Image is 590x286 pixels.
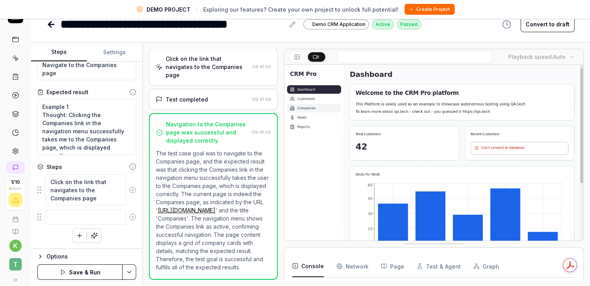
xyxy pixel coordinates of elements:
[47,252,136,261] div: Options
[252,96,271,102] time: 09:41:59
[3,210,28,222] a: Book a call with us
[203,5,398,14] span: Exploring our features? Create your own project to unlock full potential!
[166,95,208,103] div: Test completed
[156,149,270,271] p: The test case goal was to navigate to the Companies page, and the expected result was that clicki...
[521,17,574,32] button: Convert to draft
[126,182,139,198] button: Remove step
[47,163,62,171] div: Steps
[158,207,215,214] a: [URL][DOMAIN_NAME]
[6,161,25,174] a: New conversation
[508,53,566,61] div: Playback speed:
[126,209,139,225] button: Remove step
[37,209,136,225] div: Suggestions
[37,252,136,261] button: Options
[252,129,271,135] time: 09:41:59
[372,19,394,29] div: Active
[3,252,28,272] button: T
[31,43,87,62] button: Steps
[336,255,369,277] button: Network
[147,5,190,14] span: DEMO PROJECT
[497,17,516,32] button: View version history
[381,255,404,277] button: Page
[303,19,369,29] a: Demo CRM Application
[9,258,22,270] span: T
[397,19,421,29] div: Passed
[3,222,28,235] a: Documentation
[37,264,123,280] button: Save & Run
[166,120,248,145] div: Navigation to the Companies page was successful and displayed correctly.
[417,255,461,277] button: Test & Agent
[11,180,20,184] span: 1 / 10
[9,239,22,252] button: k
[87,43,143,62] button: Settings
[292,255,324,277] button: Console
[473,255,499,277] button: Graph
[252,64,271,69] time: 09:41:50
[312,21,365,28] span: Demo CRM Application
[47,88,88,96] div: Expected result
[405,4,455,15] button: Create Project
[37,174,136,206] div: Suggestions
[166,55,249,79] div: Click on the link that navigates to the Companies page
